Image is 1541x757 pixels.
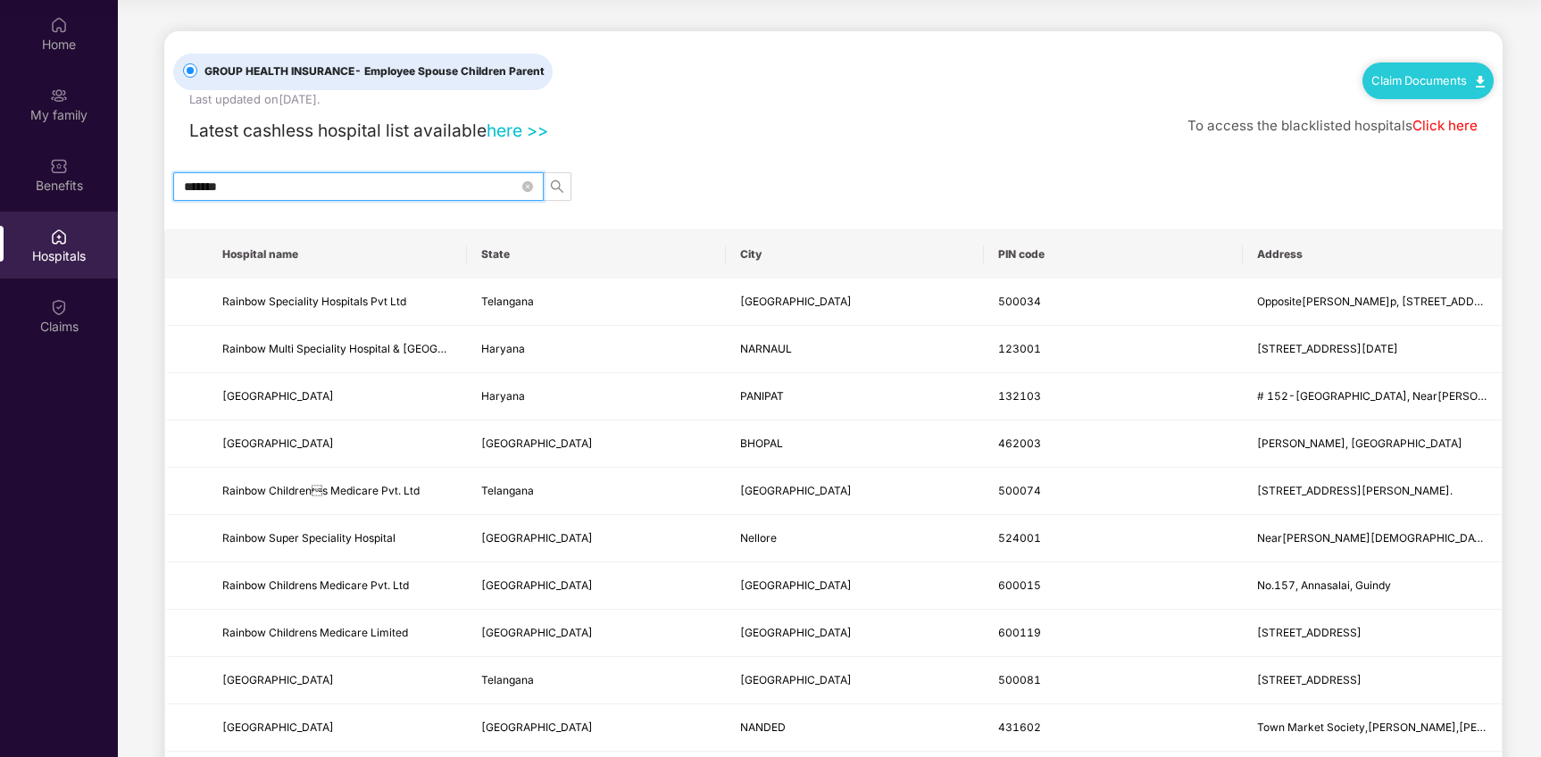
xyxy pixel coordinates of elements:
[998,531,1041,545] span: 524001
[1257,484,1453,497] span: [STREET_ADDRESS][PERSON_NAME].
[998,626,1041,639] span: 600119
[998,295,1041,308] span: 500034
[208,468,467,515] td: Rainbow Childrens Medicare Pvt. Ltd
[208,230,467,279] th: Hospital name
[481,437,593,450] span: [GEOGRAPHIC_DATA]
[1243,610,1502,657] td: S.No.493/4A2B, Sholinganallur Village
[467,420,726,468] td: Madhya Pradesh
[1257,673,1362,686] span: [STREET_ADDRESS]
[197,63,552,80] span: GROUP HEALTH INSURANCE
[208,420,467,468] td: Rainbow Childrens Hospital
[222,626,408,639] span: Rainbow Childrens Medicare Limited
[726,279,985,326] td: Hyderabad
[354,64,545,78] span: - Employee Spouse Children Parent
[1476,76,1485,87] img: svg+xml;base64,PHN2ZyB4bWxucz0iaHR0cDovL3d3dy53My5vcmcvMjAwMC9zdmciIHdpZHRoPSIxMC40IiBoZWlnaHQ9Ij...
[208,657,467,704] td: Rainbow Childrens Hospital
[1371,73,1485,87] a: Claim Documents
[726,704,985,752] td: NANDED
[222,720,334,734] span: [GEOGRAPHIC_DATA]
[726,373,985,420] td: PANIPAT
[1412,117,1478,134] a: Click here
[208,515,467,562] td: Rainbow Super Speciality Hospital
[50,157,68,175] img: svg+xml;base64,PHN2ZyBpZD0iQmVuZWZpdHMiIHhtbG5zPSJodHRwOi8vd3d3LnczLm9yZy8yMDAwL3N2ZyIgd2lkdGg9Ij...
[467,279,726,326] td: Telangana
[1257,578,1391,592] span: No.157, Annasalai, Guindy
[740,389,784,403] span: PANIPAT
[50,228,68,245] img: svg+xml;base64,PHN2ZyBpZD0iSG9zcGl0YWxzIiB4bWxucz0iaHR0cDovL3d3dy53My5vcmcvMjAwMC9zdmciIHdpZHRoPS...
[50,16,68,34] img: svg+xml;base64,PHN2ZyBpZD0iSG9tZSIgeG1sbnM9Imh0dHA6Ly93d3cudzMub3JnLzIwMDAvc3ZnIiB3aWR0aD0iMjAiIG...
[208,562,467,610] td: Rainbow Childrens Medicare Pvt. Ltd
[726,326,985,373] td: NARNAUL
[1243,230,1502,279] th: Address
[208,279,467,326] td: Rainbow Speciality Hospitals Pvt Ltd
[726,610,985,657] td: Chennai
[208,373,467,420] td: Rainbow Hospital
[481,673,534,686] span: Telangana
[208,610,467,657] td: Rainbow Childrens Medicare Limited
[481,295,534,308] span: Telangana
[222,484,420,497] span: Rainbow Childrens Medicare Pvt. Ltd
[1243,326,1502,373] td: 1141/2/1, Near Mahavir Chowh, Singhana Road, Narnaul
[222,342,514,355] span: Rainbow Multi Speciality Hospital & [GEOGRAPHIC_DATA]
[189,120,487,141] span: Latest cashless hospital list available
[1243,373,1502,420] td: # 152-R Model Town, Near Ram Lal Chowk
[522,181,533,192] span: close-circle
[481,484,534,497] span: Telangana
[487,120,548,141] a: here >>
[1257,626,1362,639] span: [STREET_ADDRESS]
[740,578,852,592] span: [GEOGRAPHIC_DATA]
[740,531,777,545] span: Nellore
[1257,295,1506,308] span: Opposite[PERSON_NAME]p, [STREET_ADDRESS]
[726,468,985,515] td: Hyderabad
[467,515,726,562] td: Andhra Pradesh
[740,437,783,450] span: BHOPAL
[222,295,406,308] span: Rainbow Speciality Hospitals Pvt Ltd
[189,90,321,109] div: Last updated on [DATE] .
[740,484,852,497] span: [GEOGRAPHIC_DATA]
[1187,117,1412,134] span: To access the blacklisted hospitals
[544,179,571,194] span: search
[726,562,985,610] td: Chennai
[1243,657,1502,704] td: Plot No. 32 & 33, Survery No. 12, Whitefield, Kondapur
[998,673,1041,686] span: 500081
[1243,562,1502,610] td: No.157, Annasalai, Guindy
[740,295,852,308] span: [GEOGRAPHIC_DATA]
[467,610,726,657] td: Tamil Nadu
[740,720,786,734] span: NANDED
[726,515,985,562] td: Nellore
[998,484,1041,497] span: 500074
[998,389,1041,403] span: 132103
[1257,437,1462,450] span: [PERSON_NAME], [GEOGRAPHIC_DATA]
[481,578,593,592] span: [GEOGRAPHIC_DATA]
[467,657,726,704] td: Telangana
[726,657,985,704] td: Hyderabad
[208,326,467,373] td: Rainbow Multi Speciality Hospital & Trauma Centre
[1243,704,1502,752] td: Town Market Society, Annabhau Sathe Chowk, Samrat Nagar
[50,298,68,316] img: svg+xml;base64,PHN2ZyBpZD0iQ2xhaW0iIHhtbG5zPSJodHRwOi8vd3d3LnczLm9yZy8yMDAwL3N2ZyIgd2lkdGg9IjIwIi...
[481,720,593,734] span: [GEOGRAPHIC_DATA]
[222,531,396,545] span: Rainbow Super Speciality Hospital
[467,468,726,515] td: Telangana
[522,179,533,195] span: close-circle
[50,87,68,104] img: svg+xml;base64,PHN2ZyB3aWR0aD0iMjAiIGhlaWdodD0iMjAiIHZpZXdCb3g9IjAgMCAyMCAyMCIgZmlsbD0ibm9uZSIgeG...
[726,420,985,468] td: BHOPAL
[481,342,525,355] span: Haryana
[1257,342,1398,355] span: [STREET_ADDRESS][DATE]
[222,437,334,450] span: [GEOGRAPHIC_DATA]
[740,342,792,355] span: NARNAUL
[467,230,726,279] th: State
[1243,468,1502,515] td: 73/C 73/D Survey No # 52, Saraswathi Nagar Colony, Ranga Reddy District LB Nagar, Mansoorabad.
[726,230,985,279] th: City
[1243,515,1502,562] td: Near Saibaba Temple (Sunday Market), Gandhibomma, Sankara Agraharam, Pogathota
[481,626,593,639] span: [GEOGRAPHIC_DATA]
[1257,247,1487,262] span: Address
[1243,420,1502,468] td: Sahkar Bhavani, New Market
[467,373,726,420] td: Haryana
[208,704,467,752] td: Rainbow Hospital
[481,389,525,403] span: Haryana
[481,531,593,545] span: [GEOGRAPHIC_DATA]
[467,704,726,752] td: Maharashtra
[467,326,726,373] td: Haryana
[998,720,1041,734] span: 431602
[222,578,409,592] span: Rainbow Childrens Medicare Pvt. Ltd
